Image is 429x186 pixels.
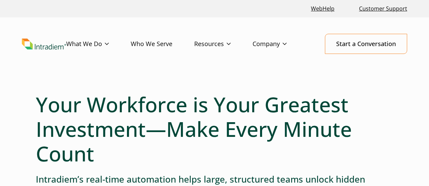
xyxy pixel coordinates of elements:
[36,92,393,166] h1: Your Workforce is Your Greatest Investment—Make Every Minute Count
[308,1,337,16] a: Link opens in a new window
[66,34,131,54] a: What We Do
[325,34,407,54] a: Start a Conversation
[22,39,66,49] a: Link to homepage of Intradiem
[194,34,253,54] a: Resources
[253,34,309,54] a: Company
[22,39,66,49] img: Intradiem
[131,34,194,54] a: Who We Serve
[356,1,410,16] a: Customer Support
